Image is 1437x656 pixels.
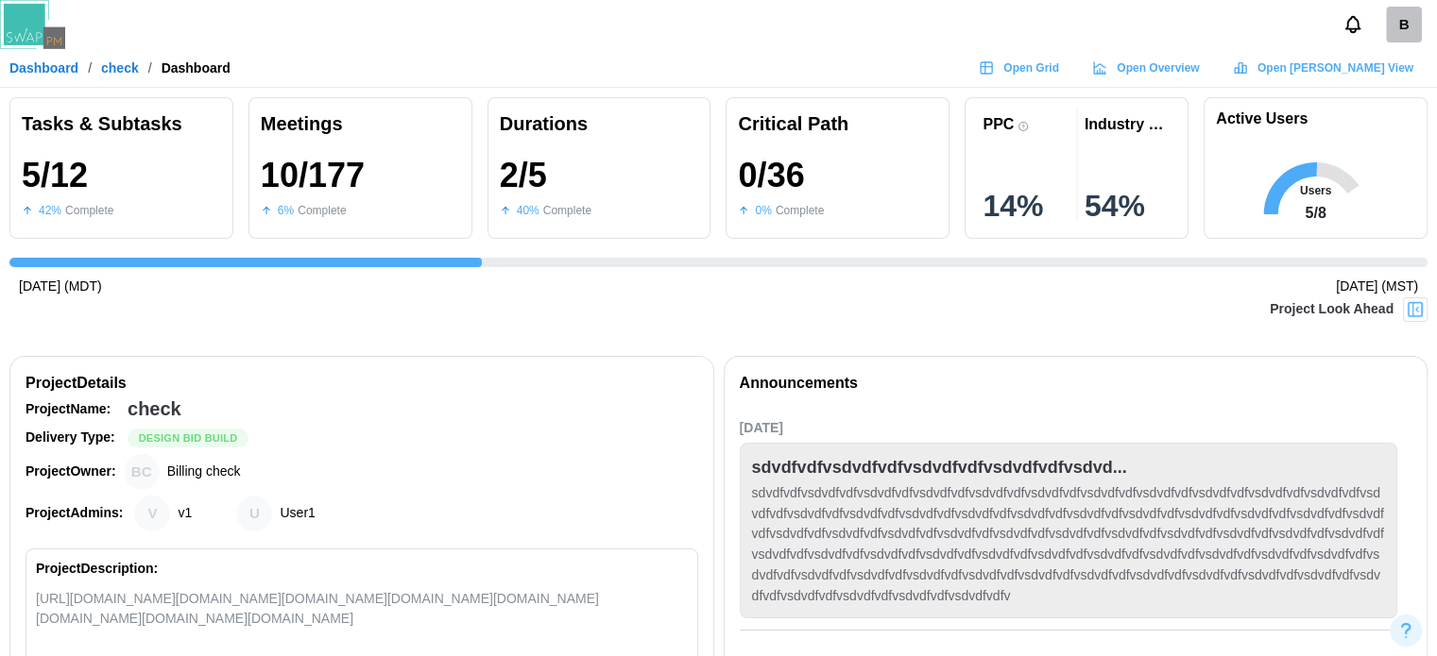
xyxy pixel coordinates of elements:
[500,109,699,139] div: Durations
[738,157,804,194] div: 0 / 36
[1216,109,1308,129] h1: Active Users
[1117,55,1199,81] span: Open Overview
[88,61,92,75] div: /
[1270,299,1394,320] div: Project Look Ahead
[261,109,460,139] div: Meetings
[1257,55,1413,81] span: Open [PERSON_NAME] View
[517,202,539,220] div: 40 %
[19,277,102,297] div: [DATE] (MDT)
[740,372,858,395] div: Announcements
[1083,54,1214,82] a: Open Overview
[752,483,1386,606] div: sdvdfvdfvsdvdfvdfvsdvdfvdfvsdvdfvdfvsdvdfvdfvsdvdfvdfvsdvdfvdfvsdvdfvdfvsdvdfvdfvsdvdfvdfvsdvdfvd...
[752,455,1127,481] div: sdvdfvdfvsdvdfvdfvsdvdfvdfvsdvdfvdfvsdvd...
[543,202,591,220] div: Complete
[740,418,1398,439] div: [DATE]
[139,429,238,446] span: Design Bid Build
[65,202,113,220] div: Complete
[9,61,78,75] a: Dashboard
[36,589,688,629] div: [URL][DOMAIN_NAME][DOMAIN_NAME][DOMAIN_NAME][DOMAIN_NAME][DOMAIN_NAME][DOMAIN_NAME][DOMAIN_NAME][...
[1406,300,1425,319] img: Project Look Ahead Button
[162,61,231,75] div: Dashboard
[738,109,937,139] div: Critical Path
[134,496,170,531] div: v1
[1085,191,1171,221] div: 54 %
[983,115,1014,133] div: PPC
[167,462,241,482] div: Billing check
[1336,277,1418,297] div: [DATE] (MST)
[278,202,294,220] div: 6 %
[500,157,547,194] div: 2 / 5
[1003,55,1059,81] span: Open Grid
[22,157,88,194] div: 5 / 12
[776,202,824,220] div: Complete
[148,61,152,75] div: /
[1085,115,1171,133] div: Industry PPC
[298,202,346,220] div: Complete
[1386,7,1422,42] div: B
[36,559,158,580] div: Project Description:
[26,428,120,448] div: Delivery Type:
[39,202,61,220] div: 42 %
[969,54,1073,82] a: Open Grid
[22,109,221,139] div: Tasks & Subtasks
[983,191,1069,221] div: 14 %
[178,503,192,524] div: v1
[26,463,116,479] strong: Project Owner:
[1386,7,1422,42] a: billingcheck2
[128,395,181,424] div: check
[280,503,315,524] div: User1
[236,496,272,531] div: User1
[26,399,120,420] div: Project Name:
[26,505,123,520] strong: Project Admins:
[101,61,139,75] a: check
[261,157,365,194] div: 10 / 177
[26,372,698,395] div: Project Details
[1337,8,1369,41] button: Notifications
[1223,54,1428,82] a: Open [PERSON_NAME] View
[755,202,771,220] div: 0 %
[124,454,160,490] div: Billing check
